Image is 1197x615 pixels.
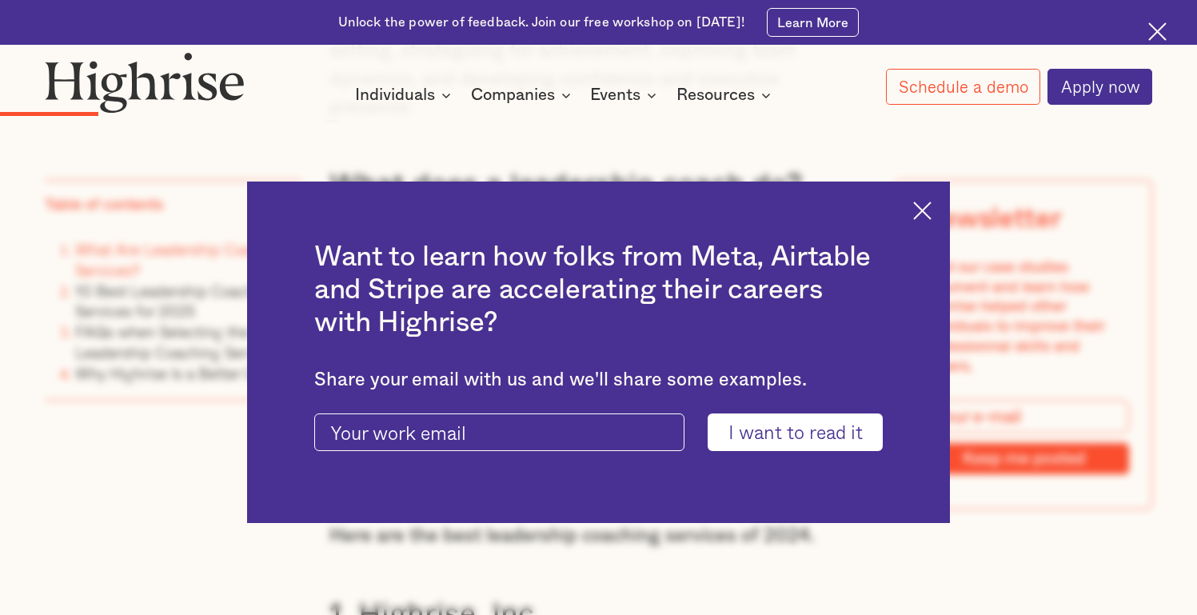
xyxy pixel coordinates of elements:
[886,69,1040,105] a: Schedule a demo
[767,8,859,37] a: Learn More
[45,52,245,113] img: Highrise logo
[1148,22,1167,41] img: Cross icon
[355,86,456,105] div: Individuals
[590,86,661,105] div: Events
[708,413,883,451] input: I want to read it
[314,413,684,451] input: Your work email
[314,369,883,392] div: Share your email with us and we'll share some examples.
[314,242,883,339] h2: Want to learn how folks from Meta, Airtable and Stripe are accelerating their careers with Highrise?
[676,86,776,105] div: Resources
[314,413,883,451] form: current-ascender-blog-article-modal-form
[338,14,744,31] div: Unlock the power of feedback. Join our free workshop on [DATE]!
[913,202,932,220] img: Cross icon
[471,86,555,105] div: Companies
[590,86,640,105] div: Events
[471,86,576,105] div: Companies
[676,86,755,105] div: Resources
[355,86,435,105] div: Individuals
[1047,69,1151,106] a: Apply now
